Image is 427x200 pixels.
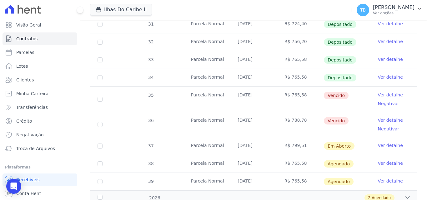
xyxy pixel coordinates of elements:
[148,75,154,80] span: 34
[324,21,356,28] span: Depositado
[148,179,154,184] span: 39
[148,22,154,27] span: 31
[3,142,77,155] a: Troca de Arquivos
[183,173,230,190] td: Parcela Normal
[324,74,356,81] span: Depositado
[230,112,277,137] td: [DATE]
[3,60,77,72] a: Lotes
[378,38,403,45] a: Ver detalhe
[378,74,403,80] a: Ver detalhe
[324,178,354,185] span: Agendado
[183,112,230,137] td: Parcela Normal
[3,74,77,86] a: Clientes
[16,132,44,138] span: Negativação
[324,117,349,124] span: Vencido
[183,87,230,112] td: Parcela Normal
[16,177,40,183] span: Recebíveis
[16,190,41,197] span: Conta Hent
[277,33,324,51] td: R$ 756,20
[183,16,230,33] td: Parcela Normal
[324,142,354,150] span: Em Aberto
[90,4,152,16] button: Ilhas Do Caribe Ii
[373,11,414,16] p: Ver opções
[3,115,77,127] a: Crédito
[16,63,28,69] span: Lotes
[277,173,324,190] td: R$ 765,58
[183,155,230,173] td: Parcela Normal
[16,145,55,152] span: Troca de Arquivos
[277,87,324,112] td: R$ 765,58
[3,129,77,141] a: Negativação
[3,19,77,31] a: Visão Geral
[230,173,277,190] td: [DATE]
[230,69,277,86] td: [DATE]
[378,56,403,62] a: Ver detalhe
[183,33,230,51] td: Parcela Normal
[378,178,403,184] a: Ver detalhe
[378,142,403,149] a: Ver detalhe
[3,173,77,186] a: Recebíveis
[324,38,356,46] span: Depositado
[230,155,277,173] td: [DATE]
[148,143,154,148] span: 37
[360,8,366,12] span: TB
[277,51,324,69] td: R$ 765,58
[98,179,103,184] input: default
[148,93,154,98] span: 35
[98,144,103,149] input: default
[277,155,324,173] td: R$ 765,58
[16,104,48,110] span: Transferências
[16,49,34,56] span: Parcelas
[373,4,414,11] p: [PERSON_NAME]
[3,87,77,100] a: Minha Carteira
[378,21,403,27] a: Ver detalhe
[98,97,103,102] input: default
[16,22,41,28] span: Visão Geral
[5,163,75,171] div: Plataformas
[324,56,356,64] span: Depositado
[378,126,399,131] a: Negativar
[3,32,77,45] a: Contratos
[98,22,103,27] input: Só é possível selecionar pagamentos em aberto
[98,57,103,62] input: Só é possível selecionar pagamentos em aberto
[6,179,21,194] div: Open Intercom Messenger
[183,137,230,155] td: Parcela Normal
[148,57,154,62] span: 33
[230,137,277,155] td: [DATE]
[230,16,277,33] td: [DATE]
[230,87,277,112] td: [DATE]
[16,36,38,42] span: Contratos
[378,160,403,166] a: Ver detalhe
[230,33,277,51] td: [DATE]
[3,101,77,114] a: Transferências
[277,16,324,33] td: R$ 724,40
[183,69,230,86] td: Parcela Normal
[324,92,349,99] span: Vencido
[324,160,354,168] span: Agendado
[3,46,77,59] a: Parcelas
[98,40,103,45] input: Só é possível selecionar pagamentos em aberto
[277,112,324,137] td: R$ 788,78
[277,137,324,155] td: R$ 799,51
[378,92,403,98] a: Ver detalhe
[98,75,103,80] input: Só é possível selecionar pagamentos em aberto
[230,51,277,69] td: [DATE]
[378,101,399,106] a: Negativar
[16,77,34,83] span: Clientes
[98,161,103,166] input: default
[148,39,154,44] span: 32
[16,90,48,97] span: Minha Carteira
[183,51,230,69] td: Parcela Normal
[148,118,154,123] span: 36
[352,1,427,19] button: TB [PERSON_NAME] Ver opções
[98,122,103,127] input: default
[16,118,32,124] span: Crédito
[378,117,403,123] a: Ver detalhe
[148,161,154,166] span: 38
[3,187,77,200] a: Conta Hent
[277,69,324,86] td: R$ 765,58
